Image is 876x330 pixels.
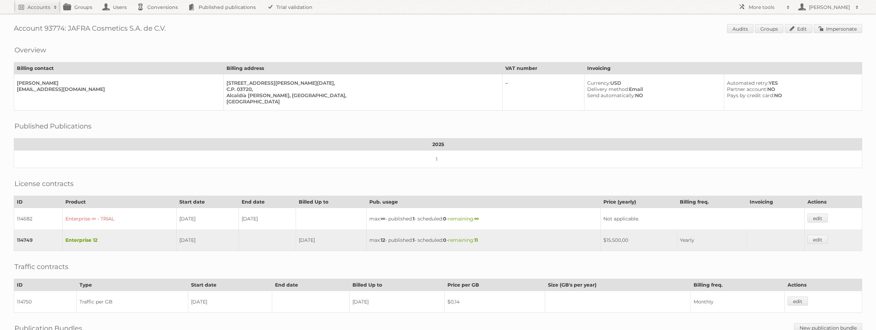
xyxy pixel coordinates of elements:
strong: 12 [381,237,385,243]
strong: ∞ [381,216,385,222]
a: Edit [785,24,812,33]
strong: ∞ [474,216,479,222]
strong: 0 [443,216,446,222]
td: max: - published: - scheduled: - [366,229,600,251]
strong: 1 [413,216,414,222]
th: ID [14,196,63,208]
th: Price (yearly) [601,196,677,208]
th: Actions [784,279,862,291]
div: [EMAIL_ADDRESS][DOMAIN_NAME] [17,86,218,92]
a: Impersonate [814,24,862,33]
h2: Published Publications [14,121,92,131]
th: ID [14,279,77,291]
td: [DATE] [188,291,272,313]
h2: License contracts [14,178,74,189]
th: VAT number [502,62,584,74]
div: NO [727,92,856,99]
div: YES [727,80,856,86]
th: Pub. usage [366,196,600,208]
div: [STREET_ADDRESS][PERSON_NAME][DATE], [226,80,496,86]
th: Actions [805,196,862,208]
td: [DATE] [239,208,296,230]
td: Not applicable. [601,208,805,230]
strong: 0 [443,237,446,243]
th: Price per GB [444,279,545,291]
th: Billed Up to [349,279,444,291]
td: Enterprise 12 [62,229,176,251]
strong: 11 [474,237,478,243]
th: End date [239,196,296,208]
th: End date [272,279,349,291]
h2: Traffic contracts [14,261,68,272]
th: Billing address [224,62,502,74]
td: 114749 [14,229,63,251]
a: Audits [727,24,753,33]
div: [GEOGRAPHIC_DATA] [226,99,496,105]
td: Enterprise ∞ - TRIAL [62,208,176,230]
span: Automated retry: [727,80,769,86]
span: Partner account: [727,86,767,92]
th: Billing freq. [677,196,747,208]
th: Product [62,196,176,208]
h2: Overview [14,45,46,55]
h1: Account 93774: JAFRA Cosmetics S.A. de C.V. [14,24,862,34]
td: [DATE] [349,291,444,313]
th: Billing freq. [690,279,784,291]
th: Billing contact [14,62,224,74]
td: [DATE] [296,229,366,251]
a: edit [808,214,828,223]
td: 114750 [14,291,77,313]
h2: Accounts [28,4,50,11]
div: USD [587,80,718,86]
th: Type [77,279,188,291]
td: Traffic per GB [77,291,188,313]
strong: 1 [413,237,414,243]
span: Send automatically: [587,92,635,99]
th: Size (GB's per year) [545,279,690,291]
h2: More tools [749,4,783,11]
h2: [PERSON_NAME] [807,4,852,11]
td: $15.500,00 [601,229,677,251]
td: Yearly [677,229,747,251]
th: 2025 [14,138,862,151]
th: Start date [177,196,239,208]
td: $0,14 [444,291,545,313]
div: C.P. 03720, [226,86,496,92]
td: [DATE] [177,208,239,230]
span: remaining: [448,237,478,243]
td: 114682 [14,208,63,230]
a: Groups [755,24,783,33]
span: remaining: [448,216,479,222]
td: max: - published: - scheduled: - [366,208,600,230]
th: Invoicing [747,196,805,208]
span: Delivery method: [587,86,629,92]
div: [PERSON_NAME] [17,80,218,86]
td: Monthly [690,291,784,313]
div: Email [587,86,718,92]
a: edit [788,297,808,306]
th: Start date [188,279,272,291]
span: Currency: [587,80,610,86]
a: edit [808,235,828,244]
span: Pays by credit card: [727,92,774,99]
div: NO [587,92,718,99]
td: [DATE] [177,229,239,251]
div: Alcaldía [PERSON_NAME], [GEOGRAPHIC_DATA], [226,92,496,99]
div: NO [727,86,856,92]
td: – [502,74,584,111]
th: Invoicing [584,62,862,74]
td: 1 [14,151,862,168]
th: Billed Up to [296,196,366,208]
